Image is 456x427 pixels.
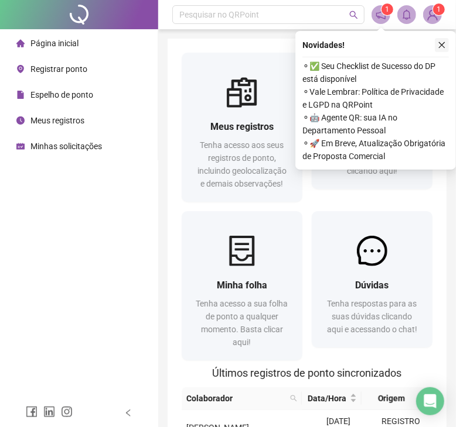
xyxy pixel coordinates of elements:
[182,53,302,202] a: Meus registrosTenha acesso aos seus registros de ponto, incluindo geolocalização e demais observa...
[196,299,288,347] span: Tenha acesso a sua folha de ponto a qualquer momento. Basta clicar aqui!
[386,5,390,13] span: 1
[302,39,345,51] span: Novidades !
[43,406,55,418] span: linkedin
[288,390,300,407] span: search
[210,121,274,132] span: Meus registros
[416,387,444,415] div: Open Intercom Messenger
[182,211,302,360] a: Minha folhaTenha acesso a sua folha de ponto a qualquer momento. Basta clicar aqui!
[433,4,445,15] sup: Atualize o seu contato no menu Meus Dados
[290,395,297,402] span: search
[312,211,433,347] a: DúvidasTenha respostas para as suas dúvidas clicando aqui e acessando o chat!
[16,65,25,73] span: environment
[302,60,449,85] span: ⚬ ✅ Seu Checklist de Sucesso do DP está disponível
[302,137,449,163] span: ⚬ 🚀 Em Breve, Atualização Obrigatória de Proposta Comercial
[30,142,102,151] span: Minhas solicitações
[437,5,441,13] span: 1
[16,91,25,99] span: file
[217,280,267,291] span: Minha folha
[362,387,421,410] th: Origem
[302,85,449,111] span: ⚬ Vale Lembrar: Política de Privacidade e LGPD na QRPoint
[213,367,402,379] span: Últimos registros de ponto sincronizados
[424,6,441,23] img: 84501
[16,116,25,125] span: clock-circle
[26,406,38,418] span: facebook
[16,142,25,150] span: schedule
[438,41,446,49] span: close
[30,116,84,125] span: Meus registros
[198,140,287,188] span: Tenha acesso aos seus registros de ponto, incluindo geolocalização e demais observações!
[302,387,362,410] th: Data/Hora
[401,9,412,20] span: bell
[356,280,389,291] span: Dúvidas
[30,90,93,99] span: Espelho de ponto
[376,9,386,20] span: notification
[327,299,417,334] span: Tenha respostas para as suas dúvidas clicando aqui e acessando o chat!
[61,406,73,418] span: instagram
[186,392,285,405] span: Colaborador
[307,392,348,405] span: Data/Hora
[30,39,79,48] span: Página inicial
[124,409,132,417] span: left
[16,39,25,47] span: home
[30,64,87,74] span: Registrar ponto
[349,11,358,19] span: search
[302,111,449,137] span: ⚬ 🤖 Agente QR: sua IA no Departamento Pessoal
[382,4,393,15] sup: 1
